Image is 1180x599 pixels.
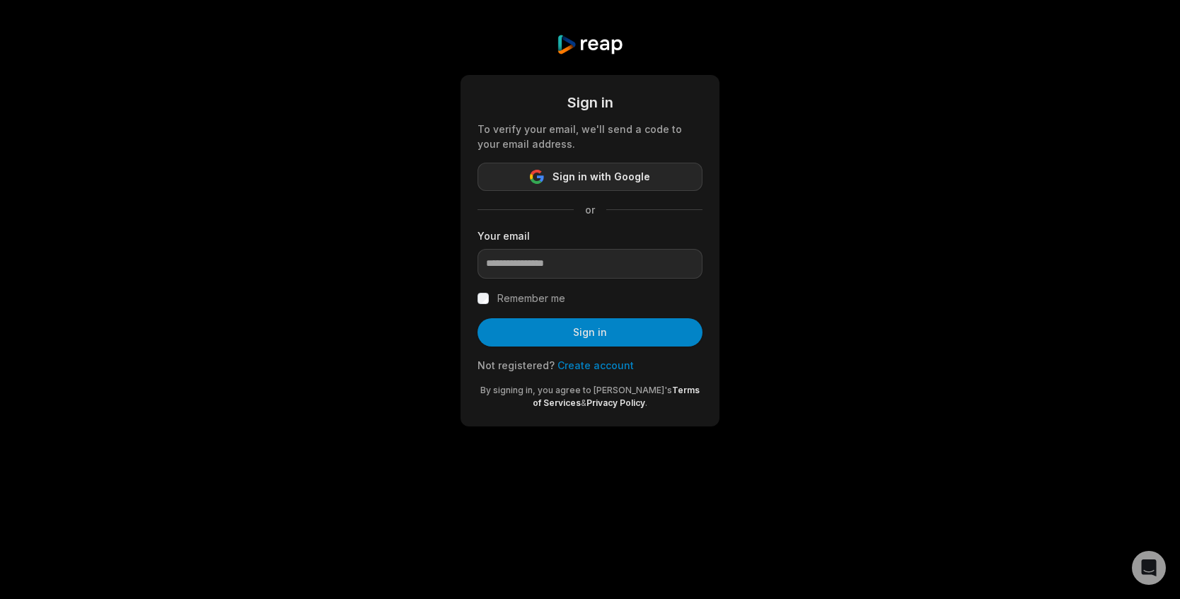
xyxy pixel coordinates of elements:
[645,397,647,408] span: .
[556,34,623,55] img: reap
[574,202,606,217] span: or
[1132,551,1166,585] div: Open Intercom Messenger
[480,385,672,395] span: By signing in, you agree to [PERSON_NAME]'s
[586,397,645,408] a: Privacy Policy
[533,385,700,408] a: Terms of Services
[478,163,702,191] button: Sign in with Google
[557,359,634,371] a: Create account
[478,228,702,243] label: Your email
[478,318,702,347] button: Sign in
[478,359,555,371] span: Not registered?
[478,92,702,113] div: Sign in
[478,122,702,151] div: To verify your email, we'll send a code to your email address.
[581,397,586,408] span: &
[497,290,565,307] label: Remember me
[553,168,650,185] span: Sign in with Google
